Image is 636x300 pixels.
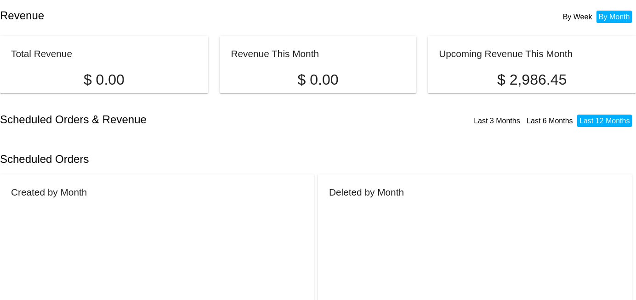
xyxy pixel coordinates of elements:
[579,117,630,125] a: Last 12 Months
[231,71,405,88] p: $ 0.00
[527,117,573,125] a: Last 6 Months
[439,48,573,59] h2: Upcoming Revenue This Month
[329,187,404,197] h2: Deleted by Month
[231,48,319,59] h2: Revenue This Month
[596,11,632,23] li: By Month
[439,71,625,88] p: $ 2,986.45
[474,117,520,125] a: Last 3 Months
[11,48,72,59] h2: Total Revenue
[561,11,595,23] li: By Week
[11,187,87,197] h2: Created by Month
[11,71,197,88] p: $ 0.00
